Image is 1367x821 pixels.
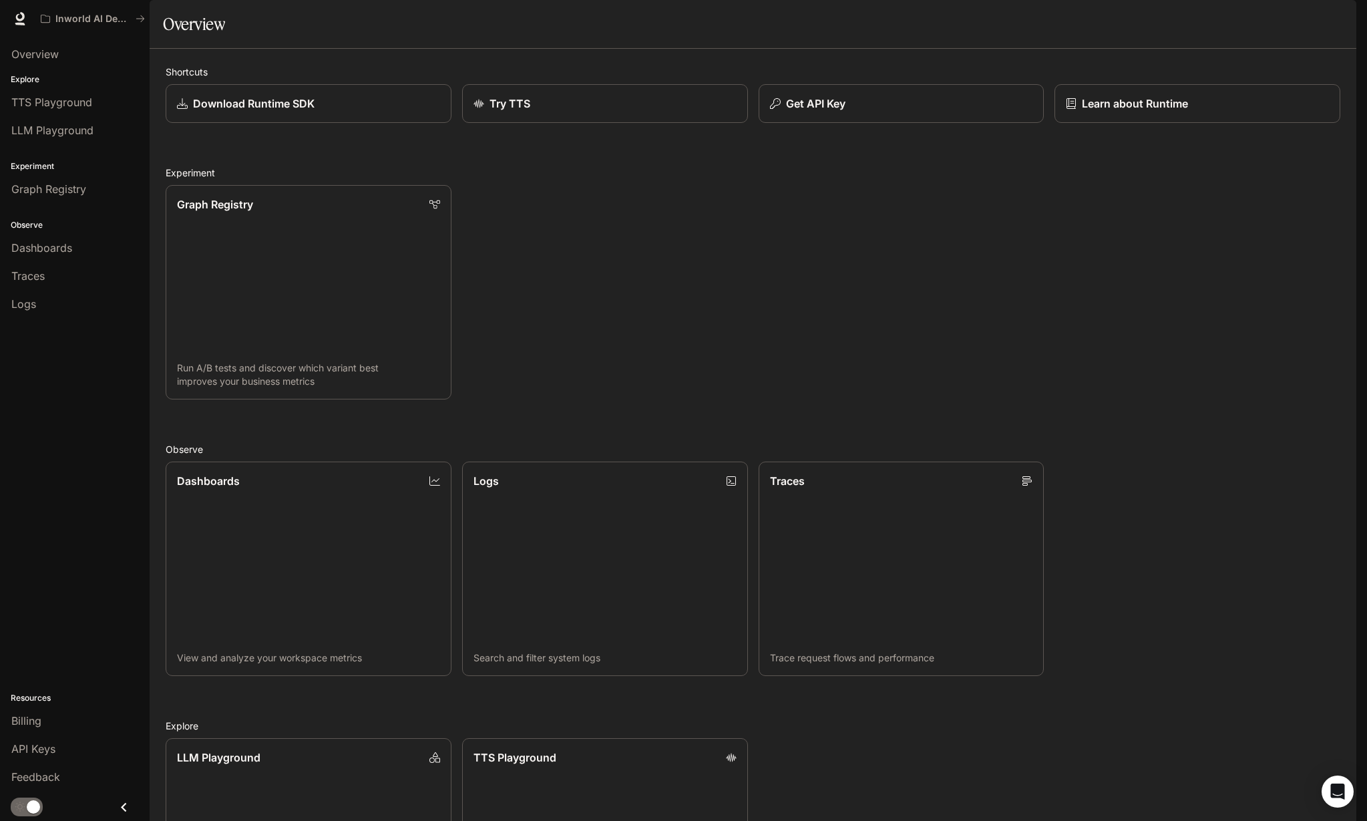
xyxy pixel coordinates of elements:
p: Traces [770,473,805,489]
a: TracesTrace request flows and performance [759,462,1044,676]
p: TTS Playground [473,750,556,766]
p: Inworld AI Demos [55,13,130,25]
p: Try TTS [490,96,530,112]
h2: Observe [166,442,1340,456]
h2: Shortcuts [166,65,1340,79]
a: LogsSearch and filter system logs [462,462,748,676]
h2: Experiment [166,166,1340,180]
p: LLM Playground [177,750,260,766]
p: Learn about Runtime [1082,96,1188,112]
button: All workspaces [35,5,151,32]
a: Graph RegistryRun A/B tests and discover which variant best improves your business metrics [166,185,451,399]
p: Graph Registry [177,196,253,212]
p: Download Runtime SDK [193,96,315,112]
p: Search and filter system logs [473,651,737,665]
p: View and analyze your workspace metrics [177,651,440,665]
p: Dashboards [177,473,240,489]
h1: Overview [163,11,225,37]
a: Download Runtime SDK [166,84,451,123]
p: Trace request flows and performance [770,651,1033,665]
p: Logs [473,473,499,489]
p: Run A/B tests and discover which variant best improves your business metrics [177,361,440,388]
h2: Explore [166,719,1340,733]
div: Open Intercom Messenger [1322,776,1354,808]
a: DashboardsView and analyze your workspace metrics [166,462,451,676]
a: Try TTS [462,84,748,123]
a: Learn about Runtime [1054,84,1340,123]
button: Get API Key [759,84,1044,123]
p: Get API Key [786,96,845,112]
